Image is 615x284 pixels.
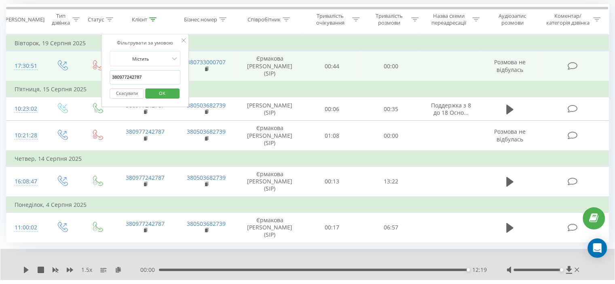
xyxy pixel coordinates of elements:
div: Open Intercom Messenger [588,238,607,258]
button: OK [145,88,180,99]
td: 00:44 [303,51,361,81]
div: 11:00:02 [15,220,36,236]
div: Співробітник [247,16,281,23]
div: 10:23:02 [15,101,36,117]
span: 1.5 x [81,266,92,274]
div: [PERSON_NAME] [4,16,44,23]
td: 00:35 [361,97,420,121]
div: Тривалість очікування [310,13,351,26]
td: Понеділок, 4 Серпня 2025 [6,197,609,213]
span: 00:00 [140,266,159,274]
td: Єрмакова [PERSON_NAME] (SIP) [237,51,303,81]
td: Єрмакова [PERSON_NAME] (SIP) [237,212,303,242]
a: 380977242787 [126,220,165,227]
div: Аудіозапис розмови [489,13,536,26]
td: Вівторок, 19 Серпня 2025 [6,35,609,51]
td: 00:00 [361,121,420,151]
span: Поддержка з 8 до 18 Осно... [431,101,471,116]
span: Розмова не відбулась [494,128,526,143]
td: 01:08 [303,121,361,151]
td: П’ятниця, 15 Серпня 2025 [6,81,609,97]
a: 380503682739 [187,101,226,109]
a: 380977242787 [126,128,165,135]
div: Назва схеми переадресації [428,13,470,26]
div: Клієнт [132,16,147,23]
span: Розмова не відбулась [494,58,526,73]
td: 00:17 [303,212,361,242]
span: OK [151,87,173,99]
div: Фільтрувати за умовою [110,39,181,47]
div: Тривалість розмови [369,13,409,26]
td: 00:06 [303,97,361,121]
input: Введіть значення [110,70,181,84]
div: 17:30:51 [15,58,36,74]
div: Бізнес номер [184,16,217,23]
a: 380503682739 [187,128,226,135]
a: 380977242787 [126,174,165,181]
div: 10:21:28 [15,128,36,143]
td: Четвер, 14 Серпня 2025 [6,151,609,167]
td: 13:22 [361,167,420,197]
a: 380503682739 [187,174,226,181]
div: Accessibility label [560,268,563,271]
button: Скасувати [110,88,144,99]
td: 00:13 [303,167,361,197]
a: 380977242787 [126,101,165,109]
div: Коментар/категорія дзвінка [544,13,591,26]
td: 06:57 [361,212,420,242]
div: Статус [88,16,104,23]
div: 16:08:47 [15,174,36,189]
td: 00:00 [361,51,420,81]
span: 12:19 [472,266,486,274]
a: 380733000707 [187,58,226,66]
div: Тип дзвінка [51,13,70,26]
td: Єрмакова [PERSON_NAME] (SIP) [237,167,303,197]
a: 380503682739 [187,220,226,227]
td: Єрмакова [PERSON_NAME] (SIP) [237,121,303,151]
div: Accessibility label [467,268,470,271]
td: [PERSON_NAME] (SIP) [237,97,303,121]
